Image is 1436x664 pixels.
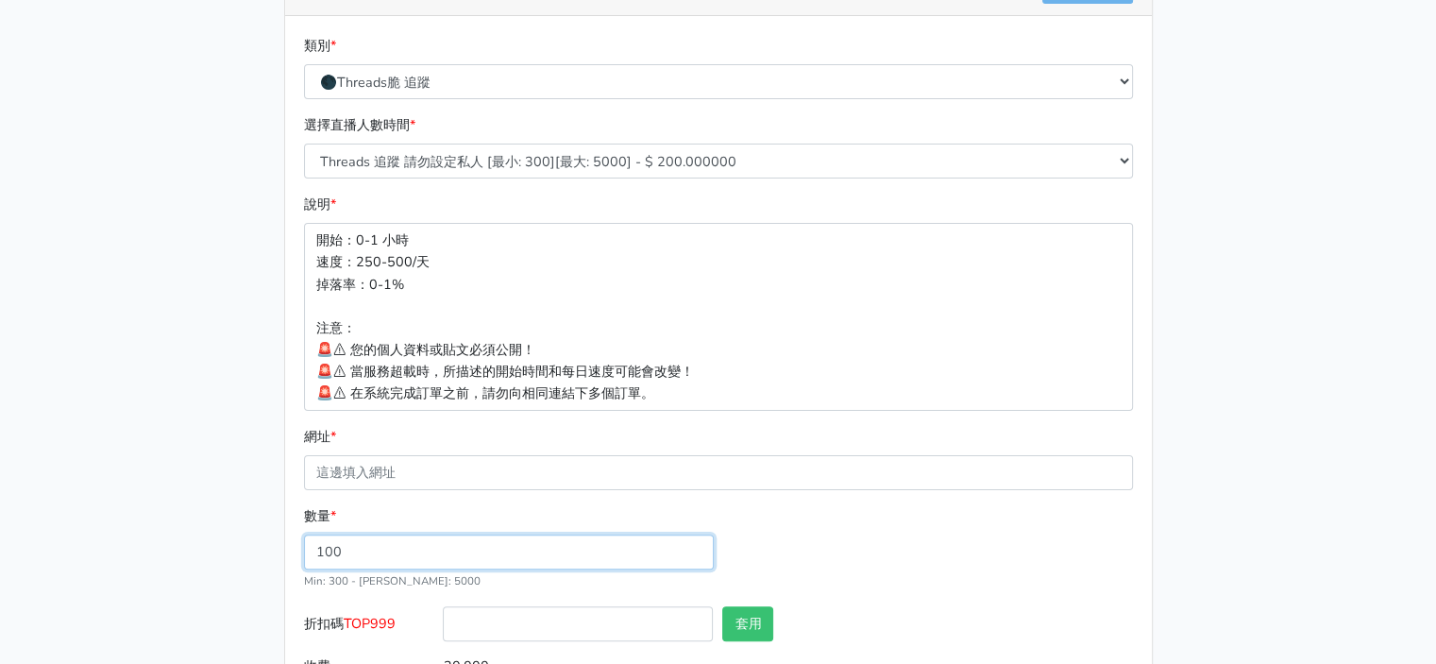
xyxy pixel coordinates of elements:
[304,573,481,588] small: Min: 300 - [PERSON_NAME]: 5000
[304,505,336,527] label: 數量
[304,223,1133,410] p: 開始：0-1 小時 速度：250-500/天 掉落率：0-1% 注意： 🚨⚠ 您的個人資料或貼文必須公開！ 🚨⚠ 當服務超載時，所描述的開始時間和每日速度可能會改變！ 🚨⚠ 在系統完成訂單之前，...
[304,455,1133,490] input: 這邊填入網址
[304,114,415,136] label: 選擇直播人數時間
[304,194,336,215] label: 說明
[722,606,773,641] button: 套用
[304,35,336,57] label: 類別
[299,606,439,649] label: 折扣碼
[304,426,336,448] label: 網址
[344,614,396,633] span: TOP999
